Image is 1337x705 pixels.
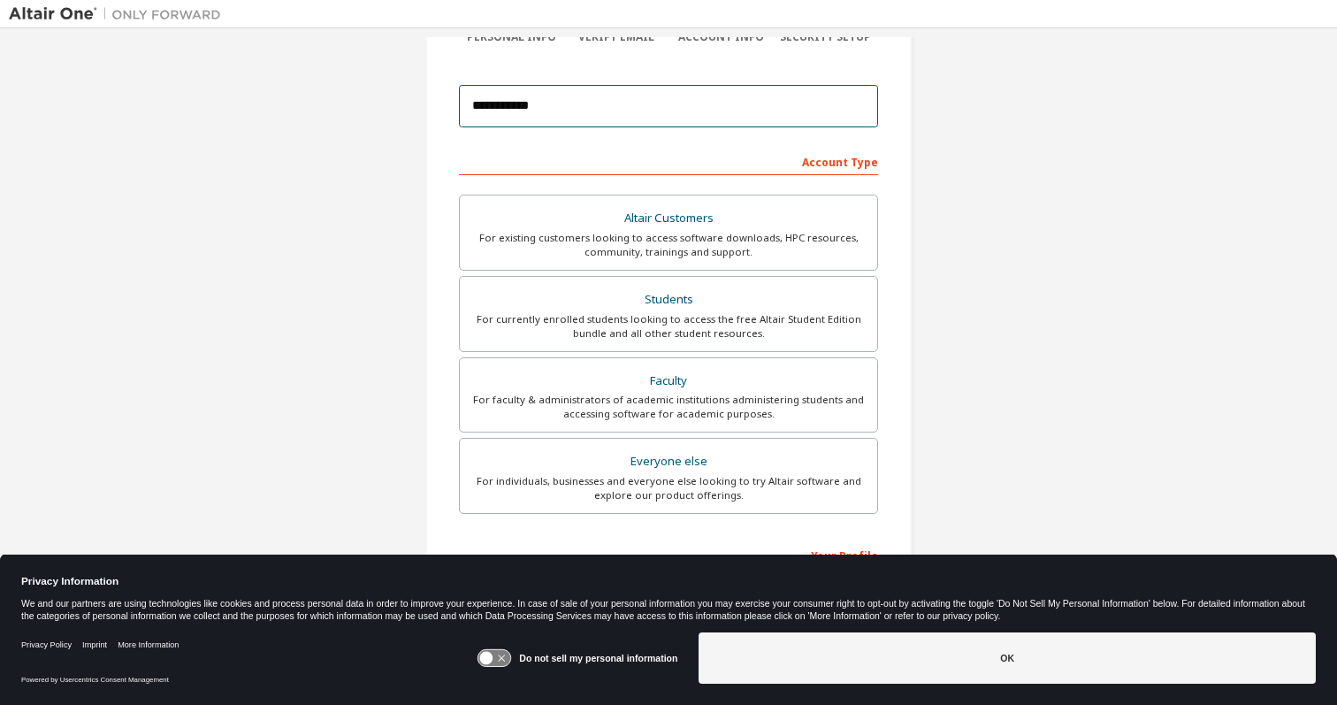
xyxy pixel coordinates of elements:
[668,30,774,44] div: Account Info
[470,369,867,394] div: Faculty
[470,393,867,421] div: For faculty & administrators of academic institutions administering students and accessing softwa...
[470,231,867,259] div: For existing customers looking to access software downloads, HPC resources, community, trainings ...
[470,312,867,341] div: For currently enrolled students looking to access the free Altair Student Edition bundle and all ...
[564,30,669,44] div: Verify Email
[470,287,867,312] div: Students
[470,474,867,502] div: For individuals, businesses and everyone else looking to try Altair software and explore our prod...
[459,540,878,569] div: Your Profile
[470,206,867,231] div: Altair Customers
[470,449,867,474] div: Everyone else
[459,147,878,175] div: Account Type
[9,5,230,23] img: Altair One
[459,30,564,44] div: Personal Info
[774,30,879,44] div: Security Setup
